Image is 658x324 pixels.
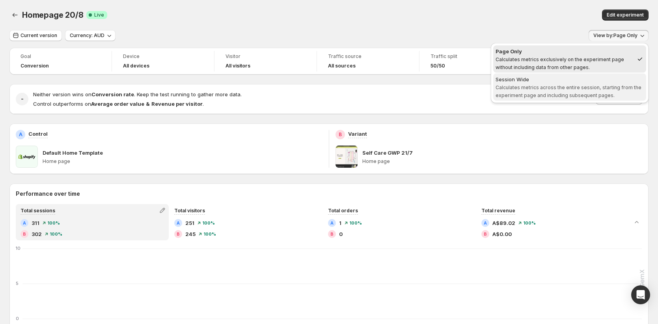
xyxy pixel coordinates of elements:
[21,52,101,70] a: GoalConversion
[16,281,19,286] text: 5
[492,219,515,227] span: A$89.02
[151,101,203,107] strong: Revenue per visitor
[431,52,511,70] a: Traffic split50/50
[523,221,536,225] span: 100 %
[43,158,322,165] p: Home page
[16,146,38,168] img: Default Home Template
[339,230,343,238] span: 0
[362,149,413,157] p: Self Care GWP 21/7
[19,131,22,138] h2: A
[16,190,642,198] h2: Performance over time
[496,84,641,98] span: Calculates metrics across the entire session, starting from the experiment page and including sub...
[94,12,104,18] span: Live
[70,32,104,39] span: Currency: AUD
[21,53,101,60] span: Goal
[9,30,62,41] button: Current version
[16,316,19,321] text: 0
[21,95,24,103] h2: -
[177,221,180,225] h2: A
[146,101,150,107] strong: &
[484,232,487,236] h2: B
[203,232,216,236] span: 100 %
[43,149,103,157] p: Default Home Template
[47,221,60,225] span: 100 %
[177,232,180,236] h2: B
[226,53,306,60] span: Visitor
[328,63,356,69] h4: All sources
[50,232,62,236] span: 100 %
[21,32,57,39] span: Current version
[185,230,196,238] span: 245
[339,219,341,227] span: 1
[174,208,205,214] span: Total visitors
[330,232,334,236] h2: B
[492,230,512,238] span: A$0.00
[328,53,408,60] span: Traffic source
[631,285,650,304] div: Open Intercom Messenger
[328,208,358,214] span: Total orders
[22,10,83,20] span: Homepage 20/8
[496,75,644,83] div: Session Wide
[123,52,203,70] a: DeviceAll devices
[28,130,48,138] p: Control
[349,221,362,225] span: 100 %
[21,63,49,69] span: Conversion
[602,9,649,21] button: Edit experiment
[496,56,624,70] span: Calculates metrics exclusively on the experiment page without including data from other pages.
[91,91,134,97] strong: Conversion rate
[348,130,367,138] p: Variant
[362,158,642,165] p: Home page
[33,101,204,107] span: Control outperforms on .
[123,63,149,69] h4: All devices
[589,30,649,41] button: View by:Page Only
[330,221,334,225] h2: A
[226,63,250,69] h4: All visitors
[607,12,644,18] span: Edit experiment
[431,63,445,69] span: 50/50
[33,91,242,97] span: Neither version wins on . Keep the test running to gather more data.
[21,208,55,214] span: Total sessions
[481,208,515,214] span: Total revenue
[496,47,634,55] div: Page Only
[23,232,26,236] h2: B
[484,221,487,225] h2: A
[339,131,342,138] h2: B
[123,53,203,60] span: Device
[65,30,116,41] button: Currency: AUD
[328,52,408,70] a: Traffic sourceAll sources
[226,52,306,70] a: VisitorAll visitors
[631,217,642,228] button: Collapse chart
[9,9,21,21] button: Back
[16,245,21,251] text: 10
[32,219,39,227] span: 311
[202,221,215,225] span: 100 %
[336,146,358,168] img: Self Care GWP 21/7
[32,230,42,238] span: 302
[593,32,637,39] span: View by: Page Only
[23,221,26,225] h2: A
[185,219,194,227] span: 251
[91,101,144,107] strong: Average order value
[431,53,511,60] span: Traffic split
